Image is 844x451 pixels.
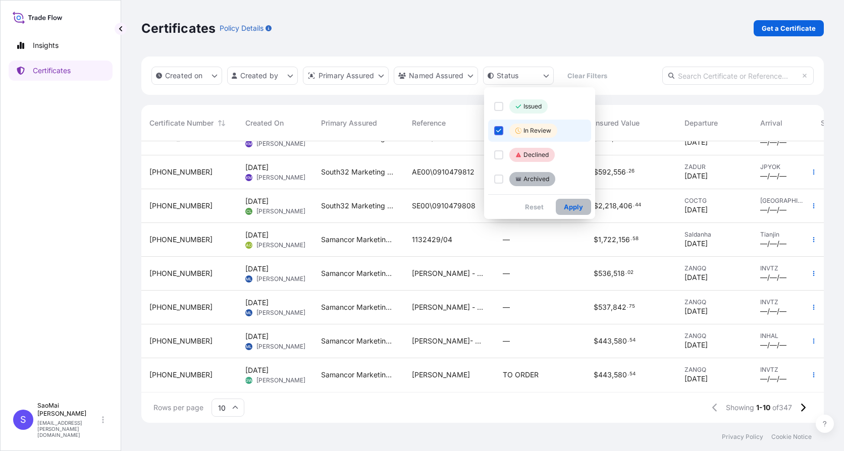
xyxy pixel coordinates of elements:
p: Reset [525,202,544,212]
button: Archived [488,168,591,190]
button: In Review [488,120,591,142]
p: Archived [523,175,549,183]
button: Issued [488,95,591,118]
p: In Review [523,127,551,135]
div: certificateStatus Filter options [484,87,595,219]
p: Issued [523,102,542,110]
button: Reset [517,199,552,215]
button: Apply [556,199,591,215]
button: Declined [488,144,591,166]
p: Declined [523,151,549,159]
p: Apply [564,202,583,212]
div: Select Option [488,95,591,190]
